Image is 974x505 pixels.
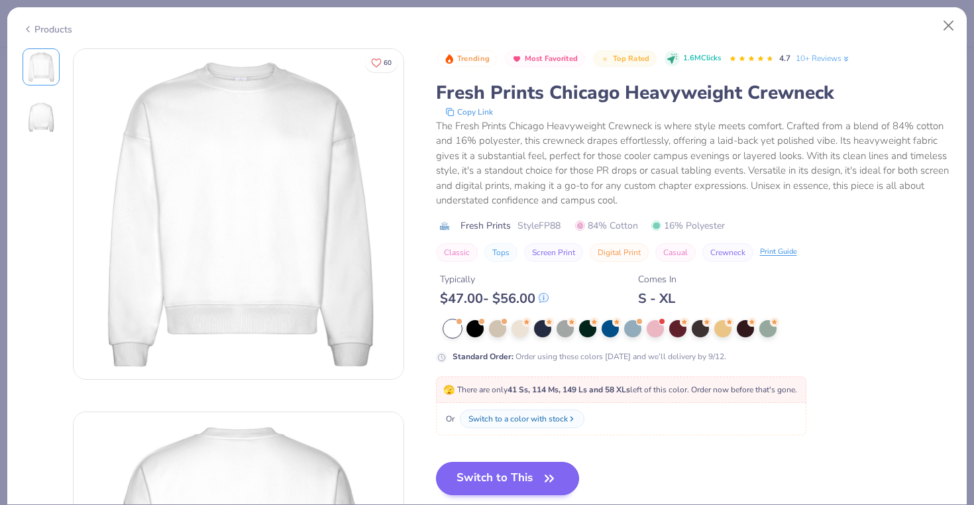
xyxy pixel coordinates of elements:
[468,413,568,425] div: Switch to a color with stock
[440,290,549,307] div: $ 47.00 - $ 56.00
[25,101,57,133] img: Back
[796,52,851,64] a: 10+ Reviews
[760,247,797,258] div: Print Guide
[508,384,630,395] strong: 41 Ss, 114 Ms, 149 Ls and 58 XLs
[729,48,774,70] div: 4.7 Stars
[441,105,497,119] button: copy to clipboard
[460,410,584,428] button: Switch to a color with stock
[453,351,514,362] strong: Standard Order :
[936,13,961,38] button: Close
[25,51,57,83] img: Front
[512,54,522,64] img: Most Favorited sort
[443,413,455,425] span: Or
[525,55,578,62] span: Most Favorited
[437,50,497,68] button: Badge Button
[436,221,454,231] img: brand logo
[524,243,583,262] button: Screen Print
[443,384,455,396] span: 🫣
[460,219,511,233] span: Fresh Prints
[655,243,696,262] button: Casual
[575,219,638,233] span: 84% Cotton
[365,53,398,72] button: Like
[517,219,561,233] span: Style FP88
[453,351,726,363] div: Order using these colors [DATE] and we’ll delivery by 9/12.
[74,49,404,379] img: Front
[779,53,790,64] span: 4.7
[436,243,478,262] button: Classic
[590,243,649,262] button: Digital Print
[444,54,455,64] img: Trending sort
[651,219,725,233] span: 16% Polyester
[443,384,797,395] span: There are only left of this color. Order now before that's gone.
[436,119,952,208] div: The Fresh Prints Chicago Heavyweight Crewneck is where style meets comfort. Crafted from a blend ...
[683,53,721,64] span: 1.6M Clicks
[384,60,392,66] span: 60
[593,50,657,68] button: Badge Button
[23,23,72,36] div: Products
[457,55,490,62] span: Trending
[436,80,952,105] div: Fresh Prints Chicago Heavyweight Crewneck
[440,272,549,286] div: Typically
[600,54,610,64] img: Top Rated sort
[484,243,517,262] button: Tops
[638,290,676,307] div: S - XL
[505,50,585,68] button: Badge Button
[702,243,753,262] button: Crewneck
[613,55,650,62] span: Top Rated
[436,462,580,495] button: Switch to This
[638,272,676,286] div: Comes In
